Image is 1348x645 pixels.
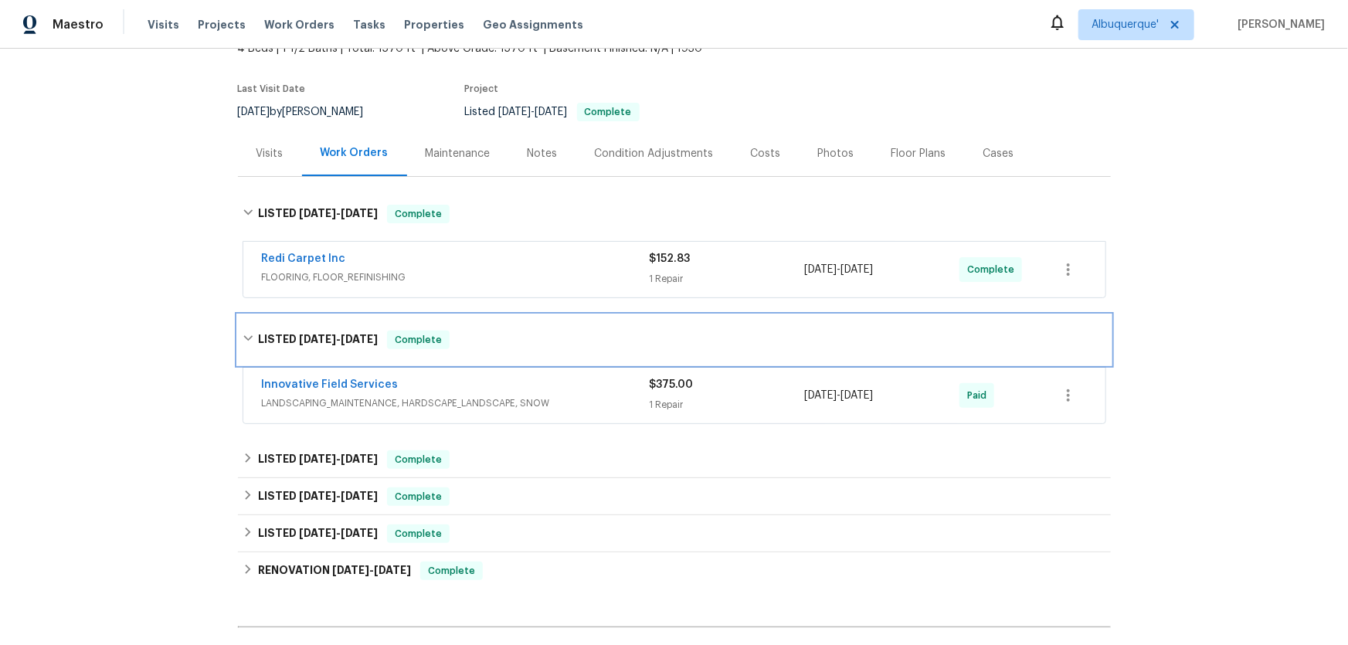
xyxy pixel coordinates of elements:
[389,526,448,541] span: Complete
[256,146,284,161] div: Visits
[595,146,714,161] div: Condition Adjustments
[389,452,448,467] span: Complete
[238,441,1111,478] div: LISTED [DATE]-[DATE]Complete
[389,206,448,222] span: Complete
[299,334,378,345] span: -
[404,17,464,32] span: Properties
[528,146,558,161] div: Notes
[299,453,378,464] span: -
[804,262,873,277] span: -
[341,453,378,464] span: [DATE]
[341,528,378,538] span: [DATE]
[341,208,378,219] span: [DATE]
[983,146,1014,161] div: Cases
[818,146,854,161] div: Photos
[967,262,1020,277] span: Complete
[198,17,246,32] span: Projects
[465,107,640,117] span: Listed
[499,107,568,117] span: -
[299,491,378,501] span: -
[650,379,694,390] span: $375.00
[258,450,378,469] h6: LISTED
[499,107,531,117] span: [DATE]
[650,271,805,287] div: 1 Repair
[422,563,481,579] span: Complete
[389,489,448,504] span: Complete
[389,332,448,348] span: Complete
[262,379,399,390] a: Innovative Field Services
[238,103,382,121] div: by [PERSON_NAME]
[299,334,336,345] span: [DATE]
[299,453,336,464] span: [DATE]
[53,17,104,32] span: Maestro
[1231,17,1325,32] span: [PERSON_NAME]
[238,552,1111,589] div: RENOVATION [DATE]-[DATE]Complete
[483,17,583,32] span: Geo Assignments
[238,515,1111,552] div: LISTED [DATE]-[DATE]Complete
[840,264,873,275] span: [DATE]
[299,528,378,538] span: -
[299,208,336,219] span: [DATE]
[341,334,378,345] span: [DATE]
[238,41,798,56] span: 4 Beds | 1 1/2 Baths | Total: 1570 ft² | Above Grade: 1570 ft² | Basement Finished: N/A | 1930
[258,562,411,580] h6: RENOVATION
[238,478,1111,515] div: LISTED [DATE]-[DATE]Complete
[264,17,334,32] span: Work Orders
[299,208,378,219] span: -
[299,491,336,501] span: [DATE]
[238,107,270,117] span: [DATE]
[238,84,306,93] span: Last Visit Date
[891,146,946,161] div: Floor Plans
[321,145,389,161] div: Work Orders
[148,17,179,32] span: Visits
[258,524,378,543] h6: LISTED
[332,565,411,575] span: -
[262,270,650,285] span: FLOORING, FLOOR_REFINISHING
[426,146,491,161] div: Maintenance
[299,528,336,538] span: [DATE]
[751,146,781,161] div: Costs
[650,253,691,264] span: $152.83
[353,19,385,30] span: Tasks
[535,107,568,117] span: [DATE]
[579,107,638,117] span: Complete
[262,395,650,411] span: LANDSCAPING_MAINTENANCE, HARDSCAPE_LANDSCAPE, SNOW
[840,390,873,401] span: [DATE]
[262,253,346,264] a: Redi Carpet Inc
[238,315,1111,365] div: LISTED [DATE]-[DATE]Complete
[258,331,378,349] h6: LISTED
[804,388,873,403] span: -
[1092,17,1159,32] span: Albuquerque'
[238,189,1111,239] div: LISTED [DATE]-[DATE]Complete
[258,205,378,223] h6: LISTED
[374,565,411,575] span: [DATE]
[332,565,369,575] span: [DATE]
[804,264,837,275] span: [DATE]
[804,390,837,401] span: [DATE]
[967,388,993,403] span: Paid
[341,491,378,501] span: [DATE]
[650,397,805,412] div: 1 Repair
[258,487,378,506] h6: LISTED
[465,84,499,93] span: Project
